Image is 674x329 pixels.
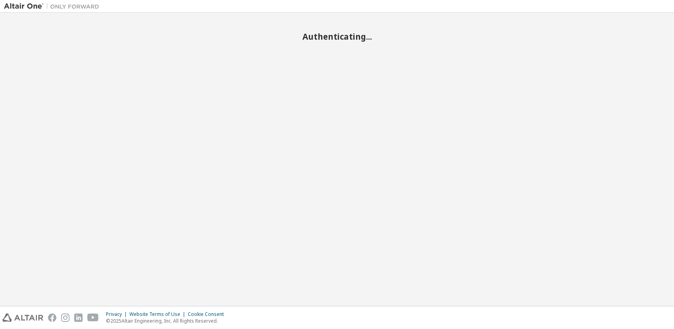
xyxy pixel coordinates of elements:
[106,311,129,317] div: Privacy
[4,31,670,42] h2: Authenticating...
[188,311,229,317] div: Cookie Consent
[48,314,56,322] img: facebook.svg
[129,311,188,317] div: Website Terms of Use
[74,314,83,322] img: linkedin.svg
[87,314,99,322] img: youtube.svg
[4,2,103,10] img: Altair One
[2,314,43,322] img: altair_logo.svg
[61,314,69,322] img: instagram.svg
[106,317,229,324] p: © 2025 Altair Engineering, Inc. All Rights Reserved.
